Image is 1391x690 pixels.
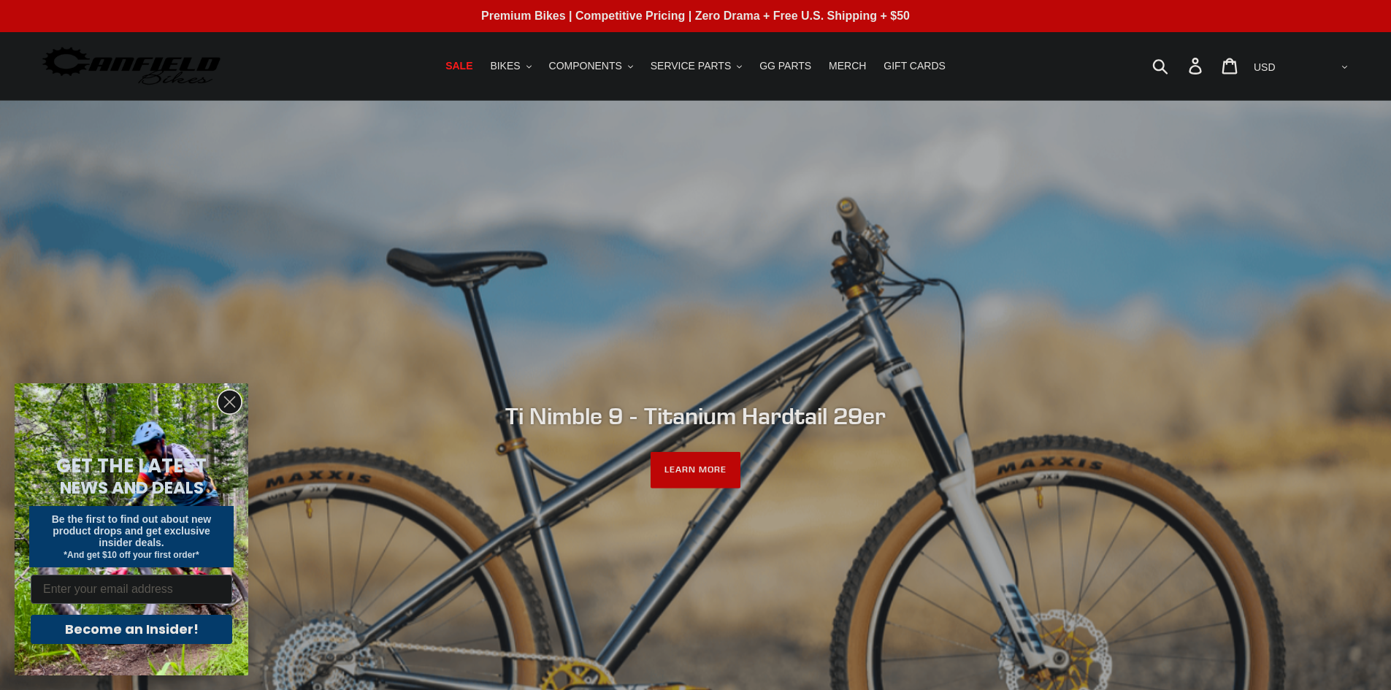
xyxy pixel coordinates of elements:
span: NEWS AND DEALS [60,476,204,499]
span: SALE [445,60,472,72]
button: Become an Insider! [31,615,232,644]
img: Canfield Bikes [40,43,223,89]
input: Search [1160,50,1198,82]
span: BIKES [490,60,520,72]
span: GG PARTS [759,60,811,72]
a: GIFT CARDS [876,56,953,76]
input: Enter your email address [31,575,232,604]
span: SERVICE PARTS [651,60,731,72]
button: SERVICE PARTS [643,56,749,76]
button: BIKES [483,56,538,76]
a: SALE [438,56,480,76]
span: MERCH [829,60,866,72]
span: *And get $10 off your first order* [64,550,199,560]
a: GG PARTS [752,56,819,76]
button: Close dialog [217,389,242,415]
span: GIFT CARDS [884,60,946,72]
span: Be the first to find out about new product drops and get exclusive insider deals. [52,513,212,548]
h2: Ti Nimble 9 - Titanium Hardtail 29er [298,402,1094,430]
button: COMPONENTS [542,56,640,76]
span: GET THE LATEST [56,453,207,479]
a: LEARN MORE [651,452,740,488]
span: COMPONENTS [549,60,622,72]
a: MERCH [821,56,873,76]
